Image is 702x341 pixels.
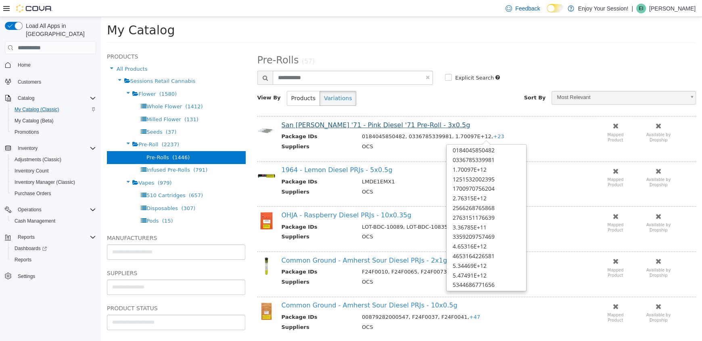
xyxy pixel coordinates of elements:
li: 5.47491E+12 [352,254,419,263]
span: My Catalog (Classic) [11,105,96,114]
h5: Manufacturers [6,216,144,226]
a: 1964 - Lemon Diesel PRJs - 5x0.5g [181,149,292,157]
span: (657) [88,175,102,181]
span: Promotions [11,127,96,137]
label: Explicit Search [352,57,393,65]
span: Adjustments (Classic) [15,156,61,163]
span: (1446) [71,137,89,143]
span: Reports [18,234,35,240]
a: OHJA - Raspberry Diesel PRJs - 10x0.35g [181,194,311,202]
span: My Catalog (Beta) [11,116,96,126]
input: Dark Mode [547,4,564,13]
a: Most Relevant [451,74,595,88]
span: Pre-Rolls [46,137,68,143]
li: 3.36785E+11 [352,206,419,215]
span: Whole Flower [46,86,81,93]
a: Home [15,60,34,70]
th: Package IDs [181,296,255,306]
a: Inventory Manager (Classic) [11,177,78,187]
small: Mapped Product [506,206,522,215]
span: Inventory [18,145,38,152]
a: My Catalog (Beta) [11,116,57,126]
li: 4.65316E+12 [352,225,419,234]
span: My Catalog (Beta) [15,118,54,124]
button: My Catalog (Classic) [8,104,99,115]
span: Disposables [46,188,77,194]
button: Reports [15,232,38,242]
button: Home [2,59,99,71]
span: Inventory Count [11,166,96,176]
span: +47 [368,297,379,303]
th: Suppliers [181,306,255,316]
span: Infused Pre-Rolls [46,150,89,156]
span: Seeds [46,112,61,118]
span: View By [157,78,180,84]
span: (2237) [61,124,78,131]
a: Purchase Orders [11,189,54,198]
span: (131) [84,99,98,105]
button: Customers [2,76,99,87]
span: My Catalog (Classic) [15,106,59,113]
span: Customers [18,79,41,85]
a: Settings [15,272,38,281]
button: Inventory Count [8,165,99,177]
li: 1.70097E+12 [352,148,419,157]
p: Enjoy Your Session! [578,4,629,13]
h5: Product Status [6,286,144,296]
nav: Complex example [5,56,96,303]
small: Available by Dropship [545,296,570,305]
span: Cash Management [15,218,55,224]
th: Suppliers [181,261,255,271]
span: Pods [46,201,58,207]
span: Inventory Count [15,168,49,174]
span: Home [15,60,96,70]
button: Reports [2,232,99,243]
li: 3359209757469 [352,215,419,224]
img: 150 [157,150,175,168]
button: Settings [2,270,99,282]
li: 2763151176639 [352,196,419,205]
small: Available by Dropship [545,116,570,125]
span: Load All Apps in [GEOGRAPHIC_DATA] [23,22,96,38]
th: Suppliers [181,171,255,181]
img: 150 [157,285,175,303]
th: Package IDs [181,116,255,126]
span: Vapes [38,163,53,169]
button: Adjustments (Classic) [8,154,99,165]
h5: Products [6,35,144,44]
span: (1412) [84,86,102,93]
li: 0336785339981 [352,139,419,147]
span: Dashboards [15,245,47,252]
li: 2.76315E+12 [352,177,419,185]
th: Suppliers [181,126,255,136]
td: OCS [255,216,478,226]
span: 00879282000547, F24F0037, F24F0041, [261,297,379,303]
td: OCS [255,306,478,316]
img: 150 [157,195,175,213]
small: Mapped Product [506,296,522,305]
small: Available by Dropship [545,251,570,261]
span: EI [639,4,643,13]
span: Reports [11,255,96,265]
span: Reports [15,257,31,263]
div: Ethan Ives [636,4,646,13]
span: LOT-BDC-10089, LOT-BDC-10835, LOT-BDC-10912, [261,207,401,213]
span: Reports [15,232,96,242]
span: Flower [38,74,55,80]
a: Adjustments (Classic) [11,155,65,164]
td: LMDE1EMX1 [255,161,478,171]
button: Operations [15,205,45,215]
span: Purchase Orders [11,189,96,198]
button: Operations [2,204,99,215]
th: Package IDs [181,206,255,216]
button: Cash Management [8,215,99,227]
span: Purchase Orders [15,190,51,197]
button: Variations [219,74,255,89]
small: (57) [201,41,214,48]
span: +23 [392,116,403,122]
li: 5474911135797 [352,273,419,282]
span: 510 Cartridges [46,175,85,181]
span: (979) [57,163,71,169]
small: Available by Dropship [545,160,570,170]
